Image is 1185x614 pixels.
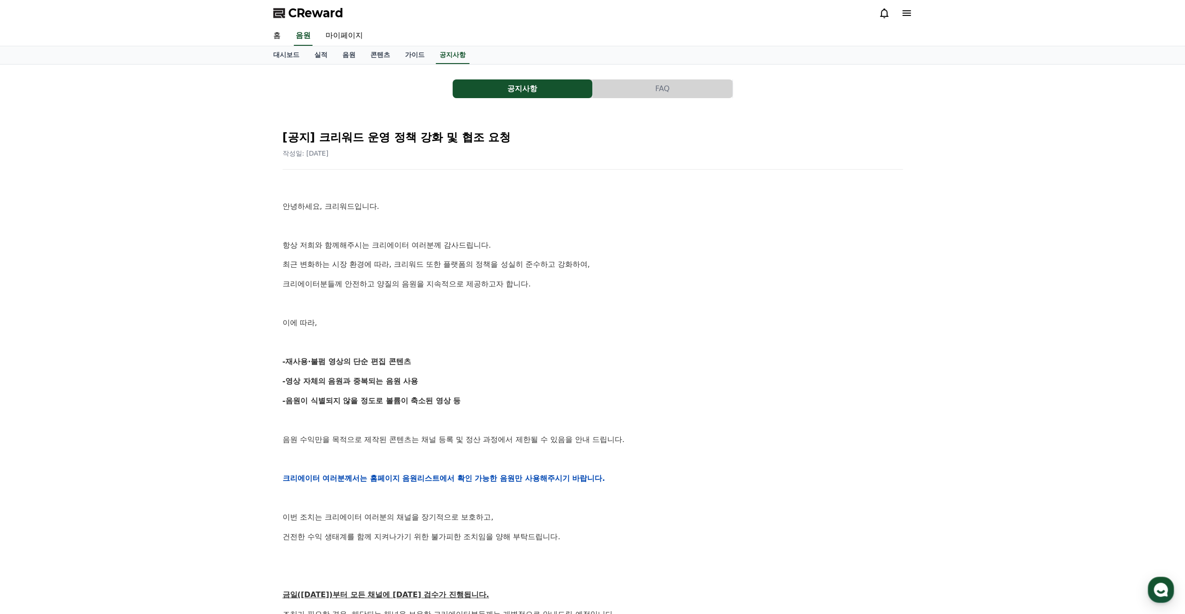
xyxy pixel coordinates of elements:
a: 홈 [3,296,62,320]
span: CReward [288,6,343,21]
u: 금일([DATE])부터 모든 채널에 [DATE] 검수가 진행됩니다. [283,590,489,599]
a: 설정 [121,296,179,320]
p: 이에 따라, [283,317,903,329]
a: FAQ [593,79,733,98]
p: 이번 조치는 크리에이터 여러분의 채널을 장기적으로 보호하고, [283,511,903,523]
strong: 크리에이터 여러분께서는 홈페이지 음원리스트에서 확인 가능한 음원만 사용해주시기 바랍니다. [283,474,605,483]
p: 음원 수익만을 목적으로 제작된 콘텐츠는 채널 등록 및 정산 과정에서 제한될 수 있음을 안내 드립니다. [283,434,903,446]
p: 건전한 수익 생태계를 함께 지켜나가기 위한 불가피한 조치임을 양해 부탁드립니다. [283,531,903,543]
span: 설정 [144,310,156,318]
p: 크리에이터분들께 안전하고 양질의 음원을 지속적으로 제공하고자 합니다. [283,278,903,290]
p: 항상 저희와 함께해주시는 크리에이터 여러분께 감사드립니다. [283,239,903,251]
a: 홈 [266,26,288,46]
button: 공지사항 [453,79,592,98]
span: 홈 [29,310,35,318]
a: 실적 [307,46,335,64]
strong: -음원이 식별되지 않을 정도로 볼륨이 축소된 영상 등 [283,396,461,405]
a: 대시보드 [266,46,307,64]
span: 작성일: [DATE] [283,150,329,157]
button: FAQ [593,79,732,98]
a: 대화 [62,296,121,320]
h2: [공지] 크리워드 운영 정책 강화 및 협조 요청 [283,130,903,145]
p: 최근 변화하는 시장 환경에 따라, 크리워드 또한 플랫폼의 정책을 성실히 준수하고 강화하여, [283,258,903,271]
strong: -재사용·불펌 영상의 단순 편집 콘텐츠 [283,357,411,366]
a: 음원 [294,26,312,46]
a: 공지사항 [436,46,469,64]
span: 대화 [85,311,97,318]
a: 공지사항 [453,79,593,98]
a: 음원 [335,46,363,64]
a: 가이드 [397,46,432,64]
a: 콘텐츠 [363,46,397,64]
strong: -영상 자체의 음원과 중복되는 음원 사용 [283,377,419,386]
a: CReward [273,6,343,21]
p: 안녕하세요, 크리워드입니다. [283,200,903,213]
a: 마이페이지 [318,26,370,46]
